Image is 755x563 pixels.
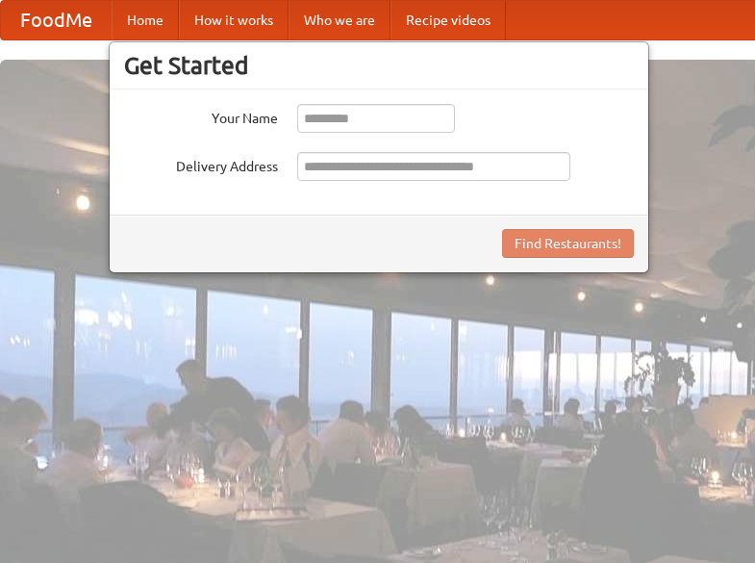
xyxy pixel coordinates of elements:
[502,229,634,258] button: Find Restaurants!
[1,1,112,39] a: FoodMe
[124,104,278,128] label: Your Name
[124,152,278,176] label: Delivery Address
[179,1,289,39] a: How it works
[390,1,506,39] a: Recipe videos
[289,1,390,39] a: Who we are
[112,1,179,39] a: Home
[124,51,634,80] h3: Get Started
